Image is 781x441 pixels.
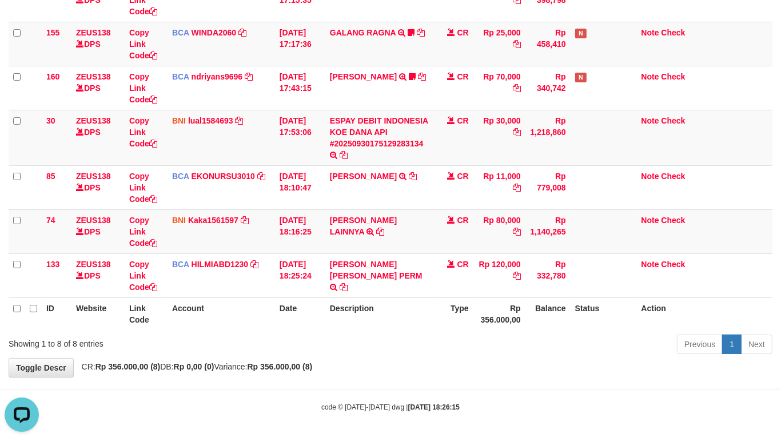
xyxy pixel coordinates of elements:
[76,216,111,225] a: ZEUS138
[188,216,238,225] a: Kaka1561597
[71,165,125,209] td: DPS
[722,335,742,354] a: 1
[129,116,157,148] a: Copy Link Code
[275,297,325,330] th: Date
[188,116,233,125] a: lual1584693
[5,5,39,39] button: Open LiveChat chat widget
[457,28,469,37] span: CR
[575,73,587,82] span: Has Note
[513,227,521,236] a: Copy Rp 80,000 to clipboard
[172,216,186,225] span: BNI
[409,172,417,181] a: Copy ISMAIL to clipboard
[513,39,521,49] a: Copy Rp 25,000 to clipboard
[330,260,423,280] a: [PERSON_NAME] [PERSON_NAME] PERM
[192,260,249,269] a: HILMIABD1230
[641,116,659,125] a: Note
[192,28,237,37] a: WINDA2060
[641,28,659,37] a: Note
[275,165,325,209] td: [DATE] 18:10:47
[275,209,325,253] td: [DATE] 18:16:25
[125,297,168,330] th: Link Code
[525,209,571,253] td: Rp 1,140,265
[275,66,325,110] td: [DATE] 17:43:15
[571,297,637,330] th: Status
[637,297,772,330] th: Action
[248,362,313,371] strong: Rp 356.000,00 (8)
[330,72,397,81] a: [PERSON_NAME]
[257,172,265,181] a: Copy EKONURSU3010 to clipboard
[513,183,521,192] a: Copy Rp 11,000 to clipboard
[235,116,243,125] a: Copy lual1584693 to clipboard
[76,260,111,269] a: ZEUS138
[129,260,157,292] a: Copy Link Code
[275,110,325,165] td: [DATE] 17:53:06
[677,335,723,354] a: Previous
[513,128,521,137] a: Copy Rp 30,000 to clipboard
[525,297,571,330] th: Balance
[129,172,157,204] a: Copy Link Code
[172,28,189,37] span: BCA
[245,72,253,81] a: Copy ndriyans9696 to clipboard
[340,150,348,160] a: Copy ESPAY DEBIT INDONESIA KOE DANA API #20250930175129283134 to clipboard
[525,253,571,297] td: Rp 332,780
[473,22,525,66] td: Rp 25,000
[275,253,325,297] td: [DATE] 18:25:24
[42,297,71,330] th: ID
[46,72,59,81] span: 160
[330,216,397,236] a: [PERSON_NAME] LAINNYA
[741,335,772,354] a: Next
[525,110,571,165] td: Rp 1,218,860
[71,66,125,110] td: DPS
[172,172,189,181] span: BCA
[76,72,111,81] a: ZEUS138
[76,362,313,371] span: CR: DB: Variance:
[129,28,157,60] a: Copy Link Code
[172,260,189,269] span: BCA
[46,216,55,225] span: 74
[662,116,686,125] a: Check
[340,283,348,292] a: Copy INDRA SANJAYA PERM to clipboard
[473,110,525,165] td: Rp 30,000
[241,216,249,225] a: Copy Kaka1561597 to clipboard
[9,333,317,349] div: Showing 1 to 8 of 8 entries
[76,28,111,37] a: ZEUS138
[95,362,161,371] strong: Rp 356.000,00 (8)
[457,72,469,81] span: CR
[662,72,686,81] a: Check
[376,227,384,236] a: Copy HENDRIK SETIAWAN LAINNYA to clipboard
[76,116,111,125] a: ZEUS138
[575,29,587,38] span: Has Note
[71,110,125,165] td: DPS
[473,297,525,330] th: Rp 356.000,00
[192,172,255,181] a: EKONURSU3010
[513,84,521,93] a: Copy Rp 70,000 to clipboard
[457,260,469,269] span: CR
[513,271,521,280] a: Copy Rp 120,000 to clipboard
[71,209,125,253] td: DPS
[662,260,686,269] a: Check
[71,253,125,297] td: DPS
[46,28,59,37] span: 155
[473,253,525,297] td: Rp 120,000
[129,216,157,248] a: Copy Link Code
[525,66,571,110] td: Rp 340,742
[46,260,59,269] span: 133
[457,172,469,181] span: CR
[662,172,686,181] a: Check
[525,22,571,66] td: Rp 458,410
[641,72,659,81] a: Note
[473,165,525,209] td: Rp 11,000
[662,216,686,225] a: Check
[662,28,686,37] a: Check
[238,28,246,37] a: Copy WINDA2060 to clipboard
[172,72,189,81] span: BCA
[641,260,659,269] a: Note
[46,172,55,181] span: 85
[525,165,571,209] td: Rp 779,008
[473,209,525,253] td: Rp 80,000
[325,297,433,330] th: Description
[174,362,214,371] strong: Rp 0,00 (0)
[46,116,55,125] span: 30
[418,72,426,81] a: Copy HERU SANTOSO to clipboard
[330,172,397,181] a: [PERSON_NAME]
